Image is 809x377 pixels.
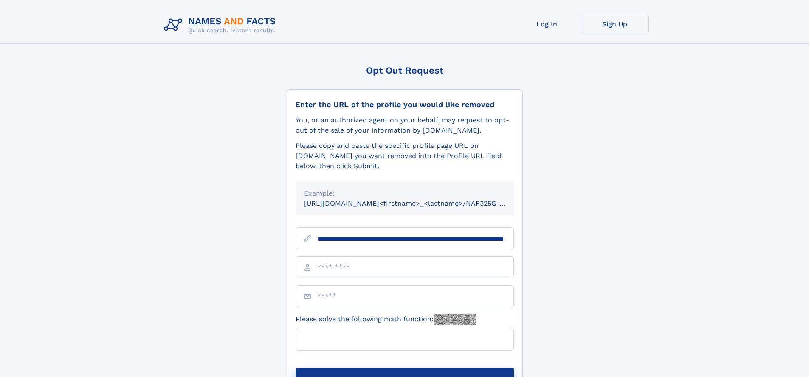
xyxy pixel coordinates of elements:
[581,14,649,34] a: Sign Up
[513,14,581,34] a: Log In
[296,100,514,109] div: Enter the URL of the profile you would like removed
[296,141,514,171] div: Please copy and paste the specific profile page URL on [DOMAIN_NAME] you want removed into the Pr...
[287,65,523,76] div: Opt Out Request
[304,188,505,198] div: Example:
[296,115,514,136] div: You, or an authorized agent on your behalf, may request to opt-out of the sale of your informatio...
[296,314,476,325] label: Please solve the following math function:
[161,14,283,37] img: Logo Names and Facts
[304,199,530,207] small: [URL][DOMAIN_NAME]<firstname>_<lastname>/NAF325G-xxxxxxxx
